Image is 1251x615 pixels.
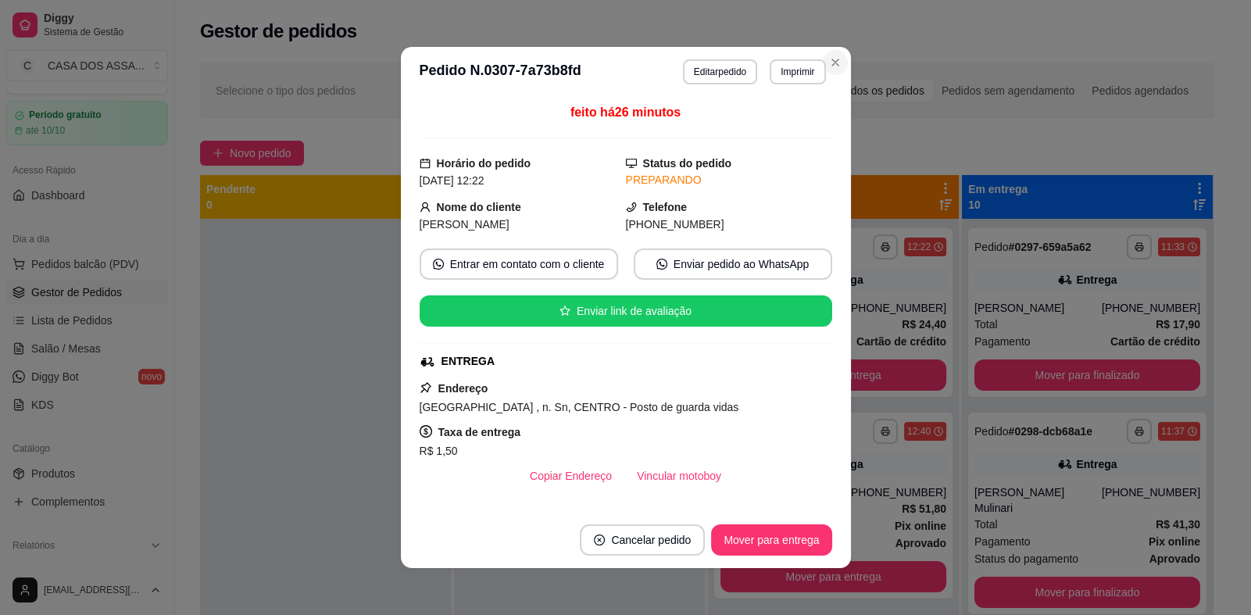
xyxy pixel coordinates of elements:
strong: Endereço [438,382,488,395]
button: whats-appEntrar em contato com o cliente [420,249,618,280]
strong: Nome do cliente [437,201,521,213]
button: Vincular motoboy [624,460,734,492]
span: calendar [420,158,431,169]
span: desktop [626,158,637,169]
span: whats-app [656,259,667,270]
button: Mover para entrega [711,524,831,556]
span: [GEOGRAPHIC_DATA] , n. Sn, CENTRO - Posto de guarda vidas [420,401,739,413]
button: Imprimir [770,59,825,84]
span: pushpin [420,381,432,394]
div: PREPARANDO [626,172,832,188]
span: star [559,306,570,316]
span: [PHONE_NUMBER] [626,218,724,231]
h3: Pedido N. 0307-7a73b8fd [420,59,581,84]
span: dollar [420,425,432,438]
span: R$ 1,50 [420,445,458,457]
strong: Status do pedido [643,157,732,170]
button: starEnviar link de avaliação [420,295,832,327]
span: user [420,202,431,213]
strong: Telefone [643,201,688,213]
button: Close [823,50,848,75]
span: [DATE] 12:22 [420,174,484,187]
strong: Horário do pedido [437,157,531,170]
button: whats-appEnviar pedido ao WhatsApp [634,249,832,280]
div: ENTREGA [441,353,495,370]
span: [PERSON_NAME] [420,218,509,231]
button: Copiar Endereço [517,460,624,492]
button: Editarpedido [683,59,757,84]
span: phone [626,202,637,213]
strong: Taxa de entrega [438,426,521,438]
span: feito há 26 minutos [570,105,681,119]
span: close-circle [594,535,605,545]
button: close-circleCancelar pedido [580,524,705,556]
span: whats-app [433,259,444,270]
